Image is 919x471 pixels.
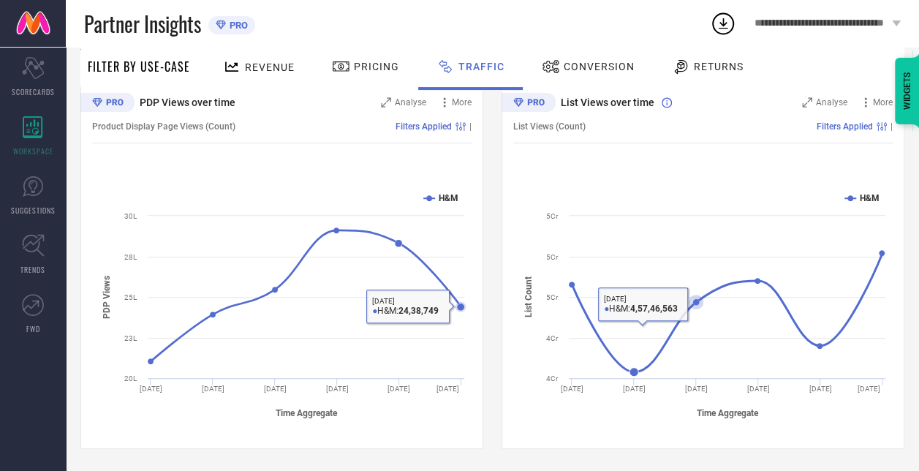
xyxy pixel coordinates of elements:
span: SCORECARDS [12,86,55,97]
text: [DATE] [264,385,287,393]
text: 28L [124,253,137,261]
text: [DATE] [436,385,459,393]
span: SUGGESTIONS [11,205,56,216]
span: More [873,97,893,108]
text: [DATE] [387,385,410,393]
text: 25L [124,293,137,301]
text: [DATE] [202,385,224,393]
tspan: List Count [523,276,534,317]
tspan: Time Aggregate [697,408,759,418]
div: Premium [502,93,556,115]
span: Conversion [564,61,635,72]
text: 20L [124,374,137,383]
span: Filters Applied [396,121,452,132]
text: 30L [124,212,137,220]
span: | [469,121,472,132]
text: [DATE] [685,385,708,393]
span: Analyse [816,97,847,108]
span: | [890,121,893,132]
text: [DATE] [140,385,162,393]
span: Traffic Widgets ( 2 ) [80,47,173,61]
span: Partner Insights [84,9,201,39]
span: Returns [694,61,744,72]
span: List Views over time [561,97,654,108]
span: Analyse [395,97,426,108]
span: Revenue [245,61,295,73]
text: [DATE] [746,385,769,393]
text: [DATE] [809,385,831,393]
text: [DATE] [561,385,583,393]
text: [DATE] [623,385,646,393]
span: FWD [26,323,40,334]
span: More [452,97,472,108]
text: 4Cr [546,374,559,383]
tspan: PDP Views [102,275,112,318]
span: Traffic [458,61,504,72]
span: WORKSPACE [13,146,53,157]
svg: Zoom [381,97,391,108]
span: Filters Applied [817,121,873,132]
text: H&M [860,193,880,203]
text: 23L [124,334,137,342]
span: Filter By Use-Case [88,58,190,75]
text: H&M [439,193,458,203]
span: List Views (Count) [513,121,586,132]
div: Open download list [710,10,736,37]
text: 5Cr [546,253,559,261]
span: PDP Views over time [140,97,235,108]
span: Product Display Page Views (Count) [92,121,235,132]
span: TRENDS [20,264,45,275]
div: Premium [80,93,135,115]
text: 4Cr [546,334,559,342]
text: 5Cr [546,293,559,301]
span: PRO [226,20,248,31]
text: 5Cr [546,212,559,220]
tspan: Time Aggregate [276,408,338,418]
svg: Zoom [802,97,812,108]
span: Pricing [354,61,399,72]
text: [DATE] [858,385,880,393]
text: [DATE] [325,385,348,393]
